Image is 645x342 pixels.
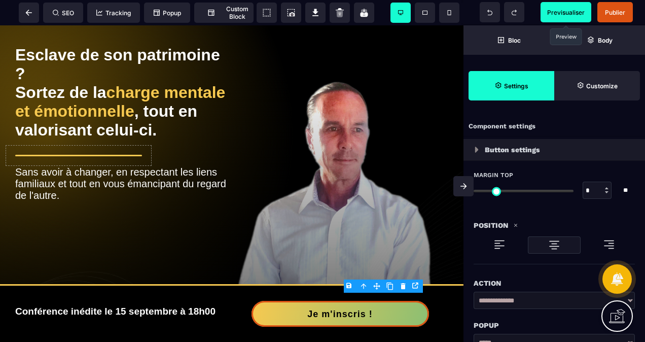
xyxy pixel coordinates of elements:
span: Margin Top [474,171,513,179]
strong: Body [598,37,613,44]
div: Open the link Modal [410,280,423,291]
span: Open Layer Manager [554,25,645,55]
div: Sans avoir à changer, en respectant les liens familiaux et tout en vous émancipant du regard de l... [15,141,232,176]
img: loading [603,238,615,251]
span: Settings [469,71,554,100]
span: Screenshot [281,3,301,23]
span: Popup [154,9,181,17]
h2: Conférence inédite le 15 septembre à 18h00 [15,276,232,297]
strong: Bloc [508,37,521,44]
span: Publier [605,9,625,16]
span: View components [257,3,277,23]
img: loading [548,239,560,251]
span: Open Blocks [463,25,554,55]
p: Button settings [485,144,540,156]
p: Position [474,219,508,231]
img: loading [493,238,506,251]
div: Action [474,277,635,289]
span: Preview [541,2,591,22]
span: charge mentale et émotionnelle [15,58,230,95]
div: Component settings [463,117,645,136]
span: Custom Block [199,5,248,20]
span: Previsualiser [547,9,585,16]
span: Tracking [96,9,131,17]
img: loading [475,147,479,153]
img: loading [513,223,518,228]
strong: Customize [586,82,618,90]
span: SEO [53,9,74,17]
div: Esclave de son patrimoine ? [15,20,232,58]
button: Je m'inscris ! [252,276,429,301]
strong: Settings [504,82,528,90]
div: Popup [474,319,635,331]
span: Open Style Manager [554,71,640,100]
div: Sortez de la , tout en valorisant celui-ci. [15,58,232,114]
